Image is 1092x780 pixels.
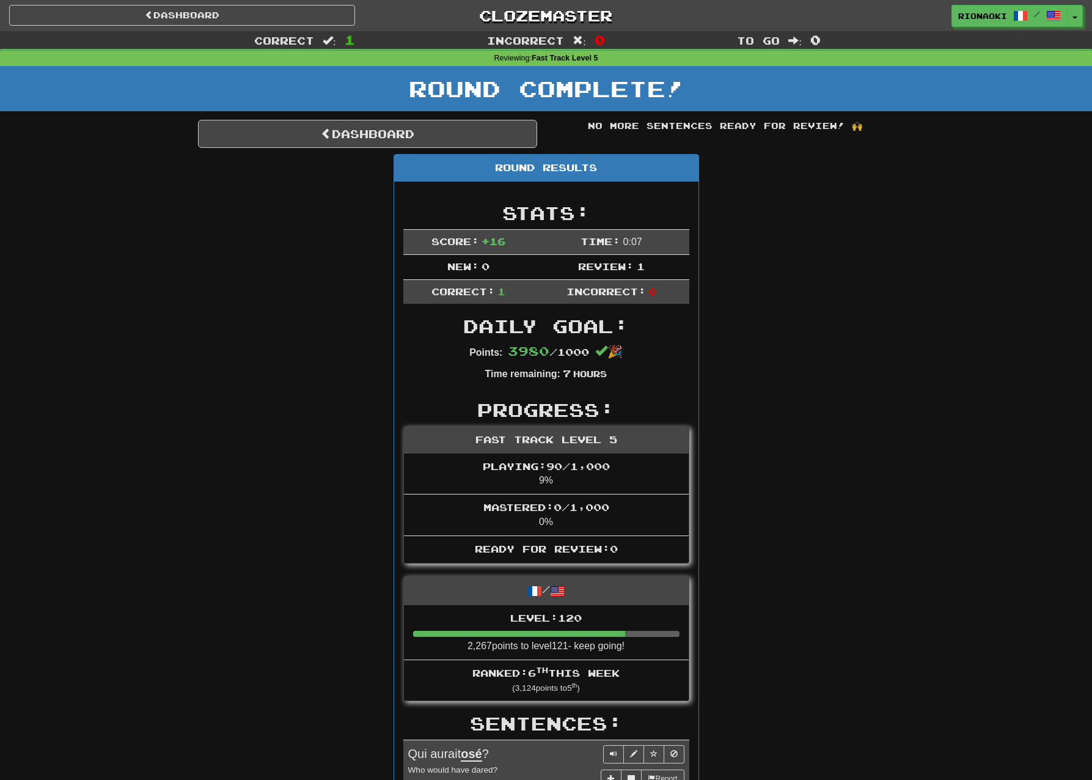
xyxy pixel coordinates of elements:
[788,35,802,46] span: :
[643,745,664,763] button: Toggle favorite
[623,237,642,247] span: 0 : 0 7
[482,235,505,247] span: + 16
[595,345,623,358] span: 🎉
[573,35,586,46] span: :
[404,605,689,660] li: 2,267 points to level 121 - keep going!
[475,543,618,554] span: Ready for Review: 0
[578,260,634,272] span: Review:
[581,235,620,247] span: Time:
[508,344,549,358] span: 3980
[603,745,624,763] button: Play sentence audio
[485,369,560,379] strong: Time remaining:
[403,400,689,420] h2: Progress:
[394,155,698,182] div: Round Results
[536,666,548,674] sup: th
[483,460,610,472] span: Playing: 90 / 1,000
[404,576,689,605] div: /
[483,501,609,513] span: Mastered: 0 / 1,000
[510,612,582,624] span: Level: 120
[648,285,656,297] span: 0
[431,235,479,247] span: Score:
[623,745,644,763] button: Edit sentence
[487,34,564,46] span: Incorrect
[512,683,580,693] small: ( 3,124 points to 5 )
[469,347,502,358] strong: Points:
[810,32,821,47] span: 0
[497,285,505,297] span: 1
[573,369,607,379] small: Hours
[595,32,605,47] span: 0
[1034,10,1040,18] span: /
[403,316,689,336] h2: Daily Goal:
[431,285,495,297] span: Correct:
[404,494,689,536] li: 0%
[4,76,1088,101] h1: Round Complete!
[323,35,336,46] span: :
[603,745,684,763] div: Sentence controls
[532,54,598,62] strong: Fast Track Level 5
[472,667,620,679] span: Ranked: 6 this week
[373,5,719,26] a: Clozemaster
[508,346,589,358] span: / 1000
[664,745,684,763] button: Toggle ignore
[345,32,355,47] span: 1
[447,260,479,272] span: New:
[563,367,571,379] span: 7
[198,120,537,148] a: Dashboard
[461,747,482,762] u: osé
[408,765,498,774] small: Who would have dared?
[482,260,489,272] span: 0
[637,260,645,272] span: 1
[404,454,689,495] li: 9%
[951,5,1068,27] a: rionaoki /
[555,120,895,132] div: No more sentences ready for review! 🙌
[566,285,646,297] span: Incorrect:
[404,427,689,454] div: Fast Track Level 5
[737,34,780,46] span: To go
[254,34,314,46] span: Correct
[403,713,689,734] h2: Sentences:
[958,10,1007,21] span: rionaoki
[572,682,577,689] sup: th
[403,203,689,223] h2: Stats:
[408,747,489,762] span: Qui aurait ?
[9,5,355,26] a: Dashboard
